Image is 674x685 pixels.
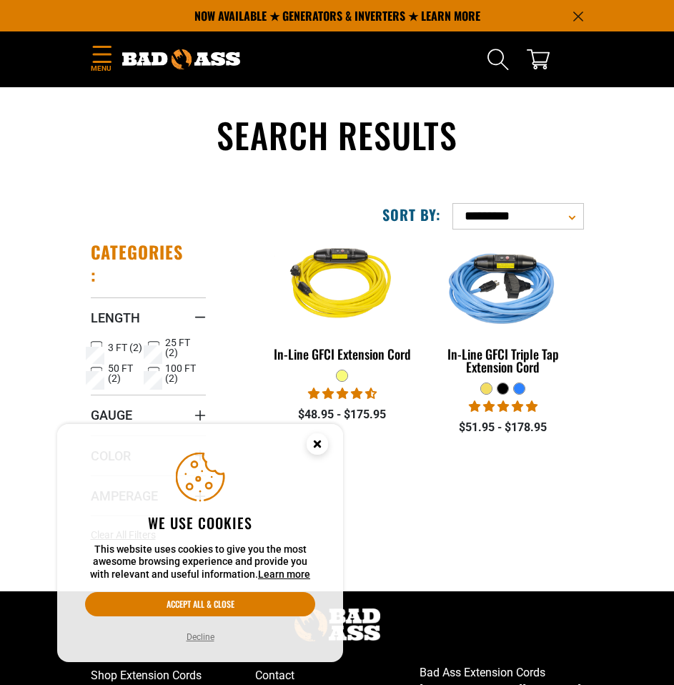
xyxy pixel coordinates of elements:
[122,49,240,69] img: Bad Ass Extension Cords
[91,113,584,157] h1: Search results
[165,337,200,358] span: 25 FT (2)
[108,342,142,353] span: 3 FT (2)
[85,543,315,581] p: This website uses cookies to give you the most awesome browsing experience and provide you with r...
[182,630,219,644] button: Decline
[272,241,412,369] a: Yellow In-Line GFCI Extension Cord
[427,218,579,354] img: Light Blue
[487,48,510,71] summary: Search
[91,310,140,326] span: Length
[85,513,315,532] h2: We use cookies
[85,592,315,616] button: Accept all & close
[433,419,573,436] div: $51.95 - $178.95
[272,406,412,423] div: $48.95 - $175.95
[165,363,200,383] span: 100 FT (2)
[91,297,207,337] summary: Length
[91,43,112,77] summary: Menu
[308,387,377,400] span: 4.62 stars
[91,407,132,423] span: Gauge
[108,363,143,383] span: 50 FT (2)
[267,218,418,354] img: Yellow
[91,63,112,74] span: Menu
[433,241,573,382] a: Light Blue In-Line GFCI Triple Tap Extension Cord
[91,395,207,435] summary: Gauge
[258,568,310,580] a: Learn more
[91,241,184,285] h2: Categories:
[272,348,412,360] div: In-Line GFCI Extension Cord
[57,424,343,663] aside: Cookie Consent
[469,400,537,413] span: 5.00 stars
[433,348,573,373] div: In-Line GFCI Triple Tap Extension Cord
[382,205,441,224] label: Sort by:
